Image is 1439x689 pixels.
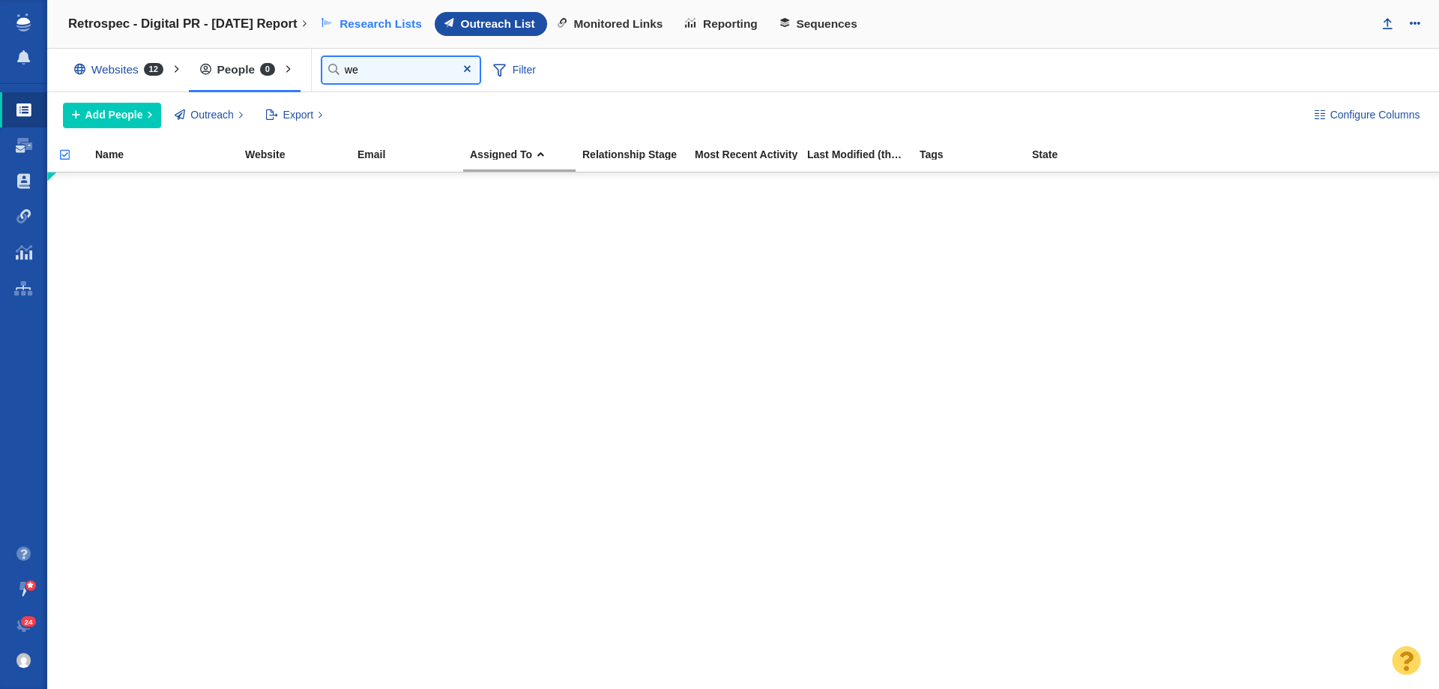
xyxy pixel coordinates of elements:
[68,16,298,31] h4: Retrospec - Digital PR - [DATE] Report
[63,52,181,87] div: Websites
[470,149,581,160] div: Assigned To
[1306,103,1429,128] button: Configure Columns
[245,149,356,160] div: Website
[166,103,252,128] button: Outreach
[485,56,545,85] span: Filter
[920,149,1031,160] div: Tags
[1032,149,1143,160] div: State
[358,149,468,160] div: Email
[245,149,356,162] a: Website
[547,12,675,36] a: Monitored Links
[435,12,548,36] a: Outreach List
[695,149,806,160] div: Most Recent Activity
[85,107,143,123] span: Add People
[796,17,857,31] span: Sequences
[283,107,313,123] span: Export
[144,63,163,76] span: 12
[582,149,693,162] a: Relationship Stage
[16,653,31,668] img: c9363fb76f5993e53bff3b340d5c230a
[1330,107,1420,123] span: Configure Columns
[21,616,37,628] span: 24
[63,103,161,128] button: Add People
[95,149,244,160] div: Name
[257,103,331,128] button: Export
[807,149,918,160] div: Date the Contact information in this project was last edited
[1032,149,1143,162] a: State
[322,57,480,83] input: Search
[470,149,581,162] a: Assigned To
[573,17,663,31] span: Monitored Links
[770,12,870,36] a: Sequences
[95,149,244,162] a: Name
[703,17,758,31] span: Reporting
[460,17,534,31] span: Outreach List
[312,12,434,36] a: Research Lists
[807,149,918,162] a: Last Modified (this project)
[582,149,693,160] div: Relationship Stage
[675,12,770,36] a: Reporting
[920,149,1031,162] a: Tags
[190,107,234,123] span: Outreach
[358,149,468,162] a: Email
[16,13,30,31] img: buzzstream_logo_iconsimple.png
[340,17,422,31] span: Research Lists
